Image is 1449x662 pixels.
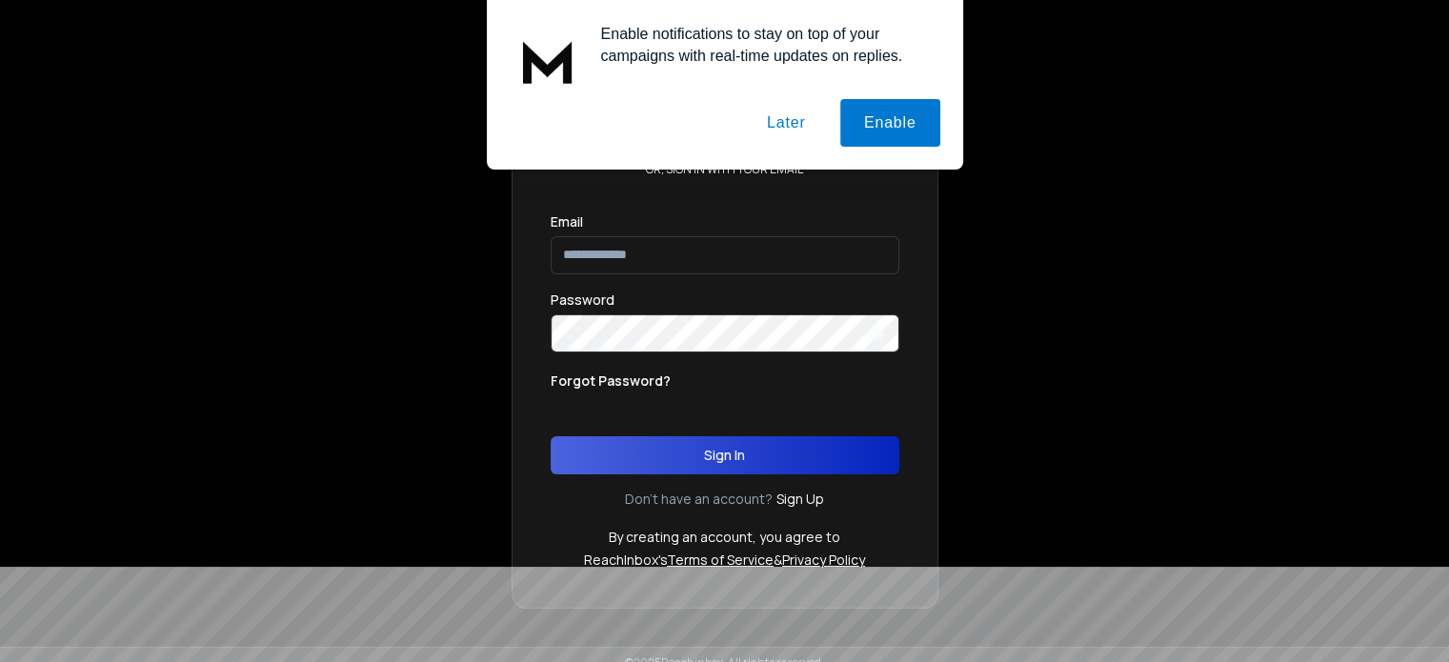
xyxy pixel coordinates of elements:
button: Later [743,99,829,147]
button: Sign In [551,436,899,474]
p: Forgot Password? [551,371,671,391]
button: Enable [840,99,940,147]
div: Enable notifications to stay on top of your campaigns with real-time updates on replies. [586,23,940,67]
a: Sign Up [776,490,824,509]
a: Terms of Service [667,551,774,569]
p: ReachInbox's & [584,551,865,570]
p: By creating an account, you agree to [609,528,840,547]
label: Email [551,215,583,229]
label: Password [551,293,614,307]
a: Privacy Policy [782,551,865,569]
img: notification icon [510,23,586,99]
p: Don't have an account? [625,490,773,509]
